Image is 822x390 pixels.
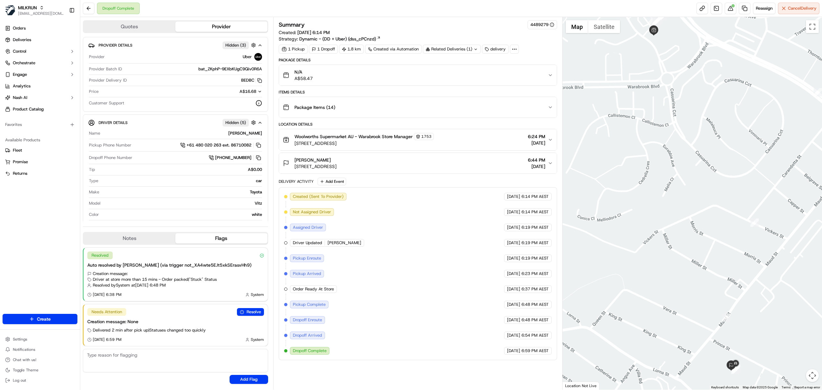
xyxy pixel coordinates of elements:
[223,41,258,49] button: Hidden (3)
[806,369,819,382] button: Map camera controls
[750,218,759,227] div: 1
[294,75,313,82] span: A$58.47
[13,378,26,383] span: Log out
[507,286,520,292] span: [DATE]
[778,3,819,14] button: CancelDelivery
[648,16,656,25] div: 3
[89,66,122,72] span: Provider Batch ID
[297,30,330,35] span: [DATE] 6:14 PM
[3,145,77,155] button: Fleet
[299,36,376,42] span: Dynamic - (DD + Uber) (dss_cPCnzd)
[88,40,263,50] button: Provider DetailsHidden (3)
[240,89,256,94] span: A$16.68
[806,20,819,33] button: Toggle fullscreen view
[13,159,28,165] span: Promise
[756,5,773,11] span: Reassign
[651,18,660,26] div: 11
[521,240,549,246] span: 6:19 PM AEST
[18,11,64,16] span: [EMAIL_ADDRESS][DOMAIN_NAME]
[251,337,264,342] span: System
[89,89,99,94] span: Price
[89,77,127,83] span: Provider Delivery ID
[13,347,35,352] span: Notifications
[87,262,264,268] div: Auto resolved by [PERSON_NAME] (via trigger not_XA4wte5EJt5xkSErasvHh9)
[37,316,51,322] span: Create
[89,54,105,60] span: Provider
[89,167,95,173] span: Tip
[507,317,520,323] span: [DATE]
[225,42,246,48] span: Hidden ( 3 )
[87,318,264,325] div: Creation message: None
[230,375,268,384] button: Add Flag
[3,69,77,80] button: Engage
[18,4,37,11] button: MILKRUN
[3,345,77,354] button: Notifications
[293,240,322,246] span: Driver Updated
[293,348,327,354] span: Dropoff Complete
[3,23,77,33] a: Orders
[339,45,364,54] div: 1.8 km
[528,157,545,163] span: 6:44 PM
[88,117,263,128] button: Driver DetailsHidden (5)
[13,368,39,373] span: Toggle Theme
[175,233,267,244] button: Flags
[13,147,22,153] span: Fleet
[588,20,620,33] button: Show satellite imagery
[279,129,557,150] button: Woolworths Supermarket AU - Warabrook Store Manager1753[STREET_ADDRESS]6:24 PM[DATE]
[279,90,557,95] div: Items Details
[13,337,27,342] span: Settings
[530,22,554,28] button: 4489279
[3,314,77,324] button: Create
[507,225,520,230] span: [DATE]
[299,36,381,42] a: Dynamic - (DD + Uber) (dss_cPCnzd)
[521,271,549,277] span: 6:23 PM AEST
[3,120,77,130] div: Favorites
[175,22,267,32] button: Provider
[279,22,305,28] h3: Summary
[103,200,262,206] div: Vitz
[205,89,262,94] button: A$16.68
[102,189,262,195] div: Toyota
[83,233,175,244] button: Notes
[3,168,77,179] button: Returns
[13,106,44,112] span: Product Catalog
[3,355,77,364] button: Chat with us!
[521,348,549,354] span: 6:59 PM AEST
[365,45,422,54] div: Created via Automation
[563,382,599,390] div: Location Not Live
[423,45,481,54] div: Related Deliveries (1)
[507,240,520,246] span: [DATE]
[293,286,334,292] span: Order Ready At Store
[279,179,314,184] div: Delivery Activity
[309,45,338,54] div: 1 Dropoff
[507,209,520,215] span: [DATE]
[87,252,113,259] div: Resolved
[421,134,432,139] span: 1753
[521,194,549,199] span: 6:14 PM AEST
[3,335,77,344] button: Settings
[13,60,35,66] span: Orchestrate
[3,104,77,114] a: Product Catalog
[293,209,331,215] span: Not Assigned Driver
[237,308,264,316] button: Resolve
[89,212,99,217] span: Color
[241,77,262,83] button: BEDBC
[521,317,549,323] span: 6:48 PM AEST
[3,366,77,375] button: Toggle Theme
[13,357,36,362] span: Chat with us!
[293,255,321,261] span: Pickup Enroute
[294,104,335,111] span: Package Items ( 14 )
[279,58,557,63] div: Package Details
[13,171,27,176] span: Returns
[564,381,585,390] a: Open this area in Google Maps (opens a new window)
[93,292,121,297] span: [DATE] 6:38 PM
[87,308,126,316] div: Needs Attention
[3,376,77,385] button: Log out
[521,332,549,338] span: 6:54 PM AEST
[279,45,308,54] div: 1 Pickup
[507,302,520,307] span: [DATE]
[521,286,549,292] span: 6:37 PM AEST
[83,22,175,32] button: Quotes
[507,194,520,199] span: [DATE]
